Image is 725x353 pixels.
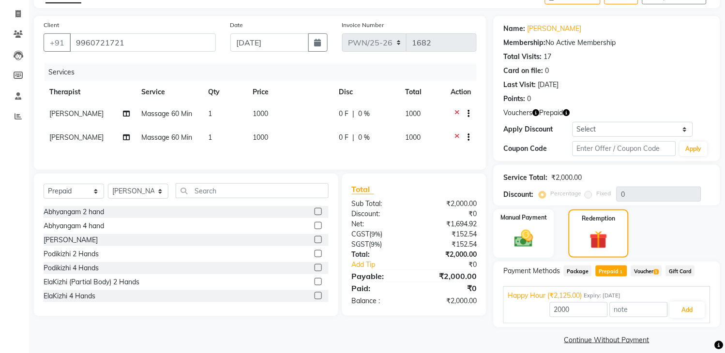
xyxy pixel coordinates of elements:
th: Total [400,81,445,103]
div: Podikizhi 4 Hands [44,263,99,273]
span: Voucher [631,265,662,277]
label: Date [230,21,243,29]
th: Action [445,81,477,103]
th: Disc [333,81,400,103]
div: ₹0 [414,282,484,294]
span: 1 [619,269,624,275]
div: ElaKizhi 4 Hands [44,291,95,301]
div: ₹0 [426,260,484,270]
div: ₹2,000.00 [414,296,484,306]
th: Price [247,81,333,103]
label: Client [44,21,59,29]
span: 1 [209,133,212,142]
div: Abhyangam 2 hand [44,207,104,217]
span: Payment Methods [503,266,560,276]
input: Search [176,183,329,198]
div: 17 [544,52,551,62]
span: Happy Hour (₹2,125.00) [508,291,582,301]
button: +91 [44,33,71,52]
div: ( ) [345,229,414,239]
img: _gift.svg [584,229,613,251]
div: Name: [503,24,525,34]
button: Add [670,302,705,318]
div: Apply Discount [503,124,573,134]
span: Prepaid [539,108,563,118]
a: Continue Without Payment [496,335,718,345]
div: Service Total: [503,173,547,183]
div: Podikizhi 2 Hands [44,249,99,259]
div: 0 [527,94,531,104]
div: Paid: [345,282,414,294]
span: 1000 [406,133,421,142]
span: Prepaid [596,265,627,277]
div: 0 [545,66,549,76]
div: ( ) [345,239,414,250]
div: Balance : [345,296,414,306]
div: [PERSON_NAME] [44,235,98,245]
div: Net: [345,219,414,229]
a: Add Tip [345,260,426,270]
label: Percentage [550,189,581,198]
span: Vouchers [503,108,532,118]
th: Therapist [44,81,136,103]
div: ₹2,000.00 [551,173,582,183]
span: 0 F [339,132,349,143]
div: Last Visit: [503,80,536,90]
div: No Active Membership [503,38,710,48]
span: 9% [372,230,381,238]
div: Coupon Code [503,144,573,154]
span: Massage 60 Min [141,133,192,142]
div: ₹2,000.00 [414,199,484,209]
span: | [353,132,355,143]
div: Services [45,63,484,81]
th: Qty [203,81,247,103]
div: ₹0 [414,209,484,219]
th: Service [136,81,202,103]
span: [PERSON_NAME] [49,109,104,118]
div: ElaKizhi (Partial Body) 2 Hands [44,277,139,287]
div: [DATE] [538,80,559,90]
span: Expiry: [DATE] [584,292,620,300]
div: ₹2,000.00 [414,250,484,260]
div: ₹1,694.92 [414,219,484,229]
input: Enter Offer / Coupon Code [573,141,676,156]
label: Redemption [582,214,615,223]
span: SGST [352,240,369,249]
span: 0 % [359,109,370,119]
label: Invoice Number [342,21,384,29]
span: 9% [371,240,380,248]
span: 1000 [253,109,269,118]
span: CGST [352,230,370,238]
div: Points: [503,94,525,104]
div: Payable: [345,270,414,282]
a: [PERSON_NAME] [527,24,581,34]
span: 1000 [406,109,421,118]
div: Card on file: [503,66,543,76]
input: Search by Name/Mobile/Email/Code [70,33,216,52]
span: Gift Card [666,265,695,277]
span: 1 [209,109,212,118]
span: 1 [654,269,659,275]
div: ₹2,000.00 [414,270,484,282]
div: Sub Total: [345,199,414,209]
div: Discount: [503,190,533,200]
div: Membership: [503,38,545,48]
label: Fixed [596,189,611,198]
input: note [610,302,668,317]
div: ₹152.54 [414,229,484,239]
span: 1000 [253,133,269,142]
div: Total: [345,250,414,260]
span: Total [352,184,374,194]
span: Package [564,265,592,277]
span: Massage 60 Min [141,109,192,118]
span: 0 % [359,132,370,143]
div: Discount: [345,209,414,219]
img: _cash.svg [509,228,539,250]
input: Amount [550,302,608,317]
div: ₹152.54 [414,239,484,250]
span: 0 F [339,109,349,119]
div: Total Visits: [503,52,542,62]
label: Manual Payment [501,213,547,222]
button: Apply [680,142,708,156]
div: Abhyangam 4 hand [44,221,104,231]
